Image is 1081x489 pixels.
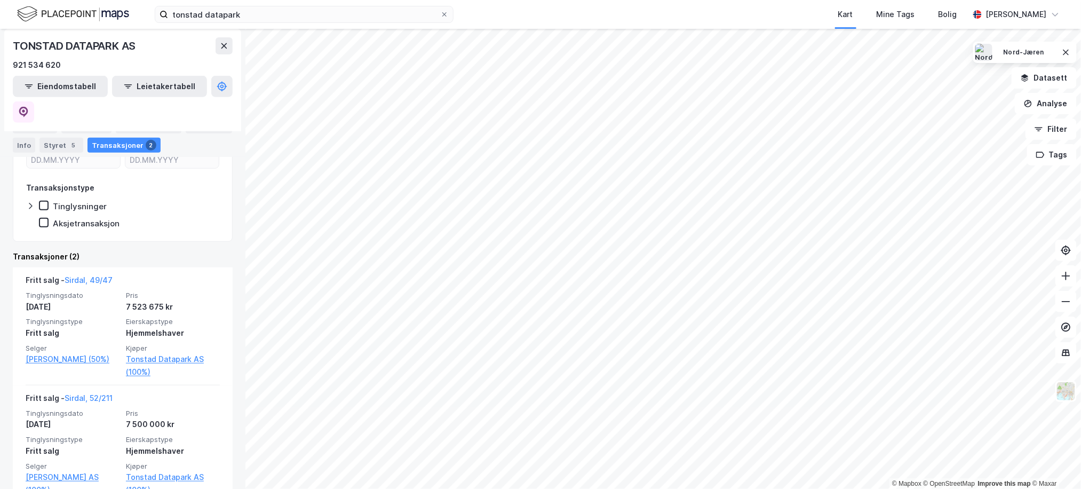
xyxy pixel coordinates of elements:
input: Søk på adresse, matrikkel, gårdeiere, leietakere eller personer [168,6,440,22]
span: Kjøper [126,344,220,353]
div: Fritt salg [26,327,120,340]
span: Tinglysningsdato [26,291,120,300]
img: Z [1056,381,1076,401]
span: Eierskapstype [126,435,220,444]
a: Sirdal, 49/47 [65,275,113,285]
div: 921 534 620 [13,59,61,72]
div: Transaksjoner (2) [13,250,233,263]
a: Tonstad Datapark AS (100%) [126,353,220,378]
span: Tinglysningstype [26,435,120,444]
div: Styret [39,138,83,153]
div: Kontrollprogram for chat [1028,438,1081,489]
span: Selger [26,344,120,353]
div: Fritt salg - [26,392,113,409]
span: Selger [26,462,120,471]
span: Tinglysningsdato [26,409,120,418]
a: [PERSON_NAME] (50%) [26,353,120,366]
a: Sirdal, 52/211 [65,393,113,403]
img: logo.f888ab2527a4732fd821a326f86c7f29.svg [17,5,129,23]
img: Nord-Jæren [975,44,992,61]
div: 5 [68,140,79,151]
div: Hjemmelshaver [126,327,220,340]
div: Transaksjonstype [26,182,94,194]
a: Improve this map [978,480,1031,487]
div: Aksjetransaksjon [53,218,120,228]
a: Mapbox [892,480,921,487]
div: Kart [838,8,853,21]
button: Tags [1027,144,1077,165]
iframe: Chat Widget [1028,438,1081,489]
div: Fritt salg [26,445,120,458]
div: Nord-Jæren [1004,48,1044,57]
div: [DATE] [26,418,120,431]
span: Kjøper [126,462,220,471]
span: Eierskapstype [126,317,220,326]
div: Tinglysninger [53,201,107,211]
a: OpenStreetMap [924,480,975,487]
button: Eiendomstabell [13,76,108,97]
span: Pris [126,409,220,418]
div: TONSTAD DATAPARK AS [13,37,138,54]
div: Hjemmelshaver [126,445,220,458]
div: 7 523 675 kr [126,301,220,313]
button: Datasett [1012,67,1077,89]
div: Transaksjoner [88,138,161,153]
div: [PERSON_NAME] [986,8,1047,21]
input: DD.MM.YYYY [125,152,219,168]
div: Info [13,138,35,153]
button: Leietakertabell [112,76,207,97]
div: [DATE] [26,301,120,313]
div: Mine Tags [877,8,915,21]
div: 2 [146,140,156,151]
div: Fritt salg - [26,274,113,291]
input: DD.MM.YYYY [27,152,120,168]
span: Pris [126,291,220,300]
button: Analyse [1015,93,1077,114]
button: Filter [1026,119,1077,140]
button: Nord-Jæren [997,44,1051,61]
span: Tinglysningstype [26,317,120,326]
div: 7 500 000 kr [126,418,220,431]
div: Bolig [939,8,957,21]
